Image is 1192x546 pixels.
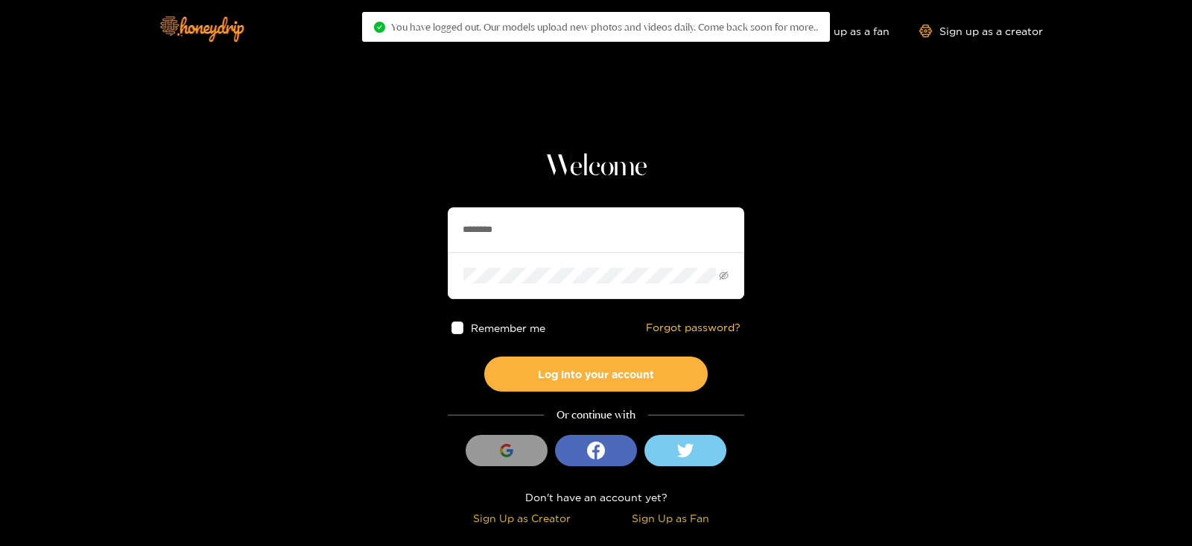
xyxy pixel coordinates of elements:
h1: Welcome [448,149,744,185]
span: Remember me [472,322,546,333]
div: Or continue with [448,407,744,424]
a: Forgot password? [646,321,741,334]
span: check-circle [374,22,385,33]
span: eye-invisible [719,271,729,280]
a: Sign up as a fan [787,25,890,37]
div: Don't have an account yet? [448,489,744,506]
div: Sign Up as Creator [451,509,592,527]
button: Log into your account [484,357,708,392]
a: Sign up as a creator [919,25,1043,37]
span: You have logged out. Our models upload new photos and videos daily. Come back soon for more.. [391,21,818,33]
div: Sign Up as Fan [600,509,741,527]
